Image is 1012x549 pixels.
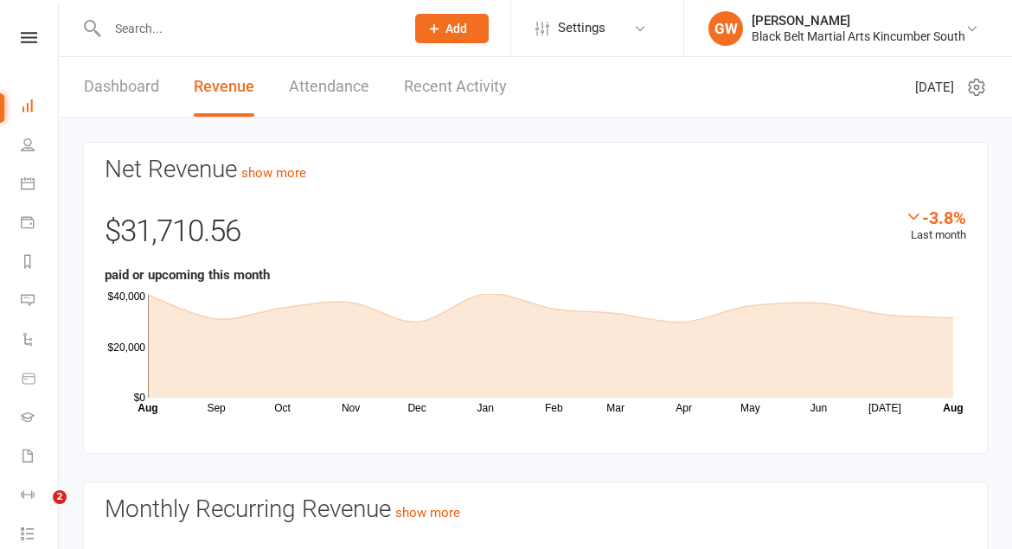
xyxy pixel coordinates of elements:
[708,11,743,46] div: GW
[415,14,489,43] button: Add
[53,490,67,504] span: 2
[21,88,60,127] a: Dashboard
[395,505,460,520] a: show more
[752,29,965,44] div: Black Belt Martial Arts Kincumber South
[84,57,159,117] a: Dashboard
[105,496,966,523] h3: Monthly Recurring Revenue
[241,165,306,181] a: show more
[752,13,965,29] div: [PERSON_NAME]
[105,267,270,283] strong: paid or upcoming this month
[905,207,966,227] div: -3.8%
[17,490,59,532] iframe: Intercom live chat
[194,57,254,117] a: Revenue
[905,207,966,245] div: Last month
[21,127,60,166] a: People
[445,22,467,35] span: Add
[21,166,60,205] a: Calendar
[915,77,954,98] span: [DATE]
[21,205,60,244] a: Payments
[105,207,966,265] div: $31,710.56
[102,16,393,41] input: Search...
[105,156,966,183] h3: Net Revenue
[21,361,60,399] a: Product Sales
[404,57,507,117] a: Recent Activity
[21,244,60,283] a: Reports
[289,57,369,117] a: Attendance
[558,9,605,48] span: Settings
